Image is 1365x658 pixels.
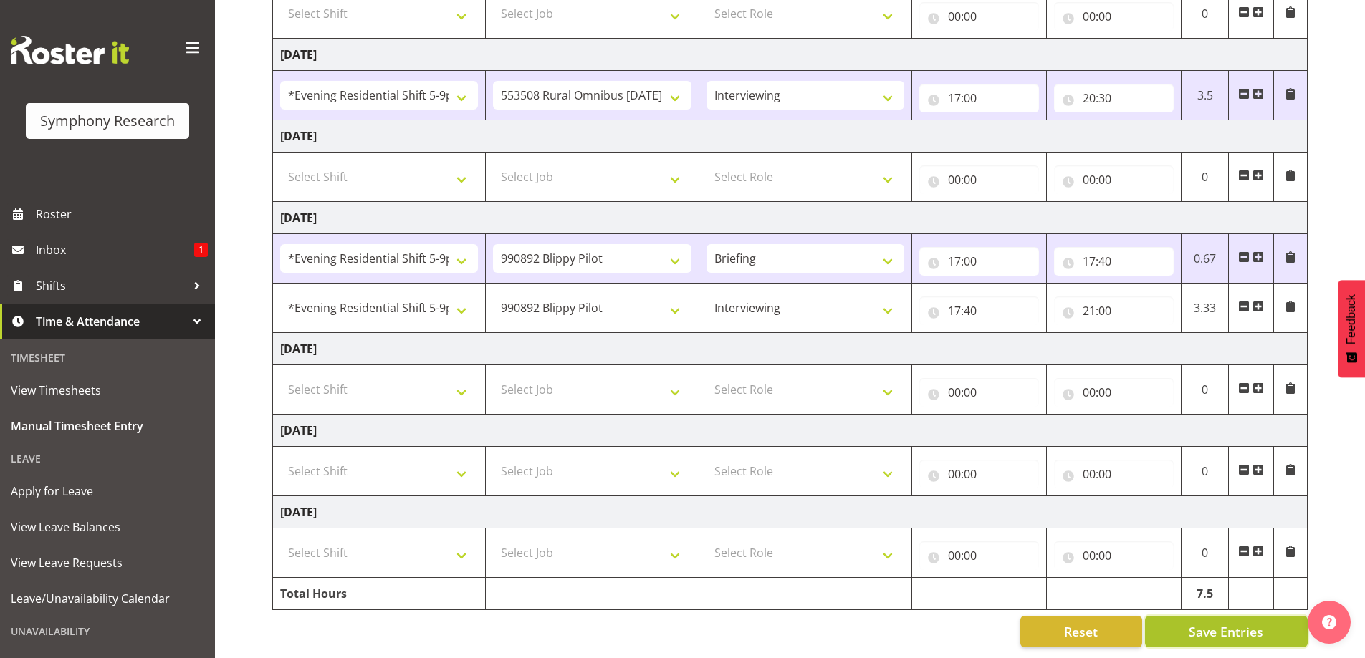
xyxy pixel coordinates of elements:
span: Manual Timesheet Entry [11,415,204,437]
input: Click to select... [919,165,1039,194]
input: Click to select... [1054,541,1174,570]
input: Click to select... [919,460,1039,488]
td: 7.5 [1181,578,1229,610]
td: [DATE] [273,333,1308,365]
input: Click to select... [919,541,1039,570]
td: [DATE] [273,496,1308,528]
input: Click to select... [1054,460,1174,488]
td: [DATE] [273,202,1308,234]
button: Save Entries [1145,616,1308,647]
input: Click to select... [1054,378,1174,407]
td: 0 [1181,153,1229,202]
input: Click to select... [1054,165,1174,194]
input: Click to select... [1054,247,1174,276]
span: View Timesheets [11,379,204,401]
input: Click to select... [919,296,1039,325]
input: Click to select... [919,378,1039,407]
span: Apply for Leave [11,480,204,502]
td: 3.5 [1181,71,1229,120]
span: View Leave Requests [11,552,204,574]
a: Apply for Leave [4,473,211,509]
div: Timesheet [4,343,211,372]
input: Click to select... [919,84,1039,112]
span: Reset [1064,622,1098,641]
span: View Leave Balances [11,516,204,538]
span: 1 [194,243,208,257]
span: Inbox [36,239,194,261]
td: Total Hours [273,578,486,610]
a: View Timesheets [4,372,211,408]
div: Leave [4,444,211,473]
input: Click to select... [919,247,1039,276]
div: Unavailability [4,616,211,646]
td: 0 [1181,528,1229,578]
span: Shifts [36,275,186,296]
td: [DATE] [273,39,1308,71]
button: Feedback - Show survey [1338,280,1365,377]
input: Click to select... [919,2,1039,31]
div: Symphony Research [40,110,175,132]
input: Click to select... [1054,2,1174,31]
a: Manual Timesheet Entry [4,408,211,444]
span: Save Entries [1189,622,1263,641]
a: View Leave Requests [4,545,211,581]
td: 0 [1181,447,1229,496]
td: [DATE] [273,120,1308,153]
input: Click to select... [1054,84,1174,112]
span: Feedback [1345,294,1358,344]
td: 0.67 [1181,234,1229,284]
span: Leave/Unavailability Calendar [11,588,204,609]
img: help-xxl-2.png [1322,615,1336,629]
td: 3.33 [1181,284,1229,333]
span: Time & Attendance [36,311,186,332]
td: [DATE] [273,415,1308,447]
button: Reset [1020,616,1142,647]
input: Click to select... [1054,296,1174,325]
td: 0 [1181,365,1229,415]
span: Roster [36,203,208,225]
a: Leave/Unavailability Calendar [4,581,211,616]
img: Rosterit website logo [11,36,129,64]
a: View Leave Balances [4,509,211,545]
